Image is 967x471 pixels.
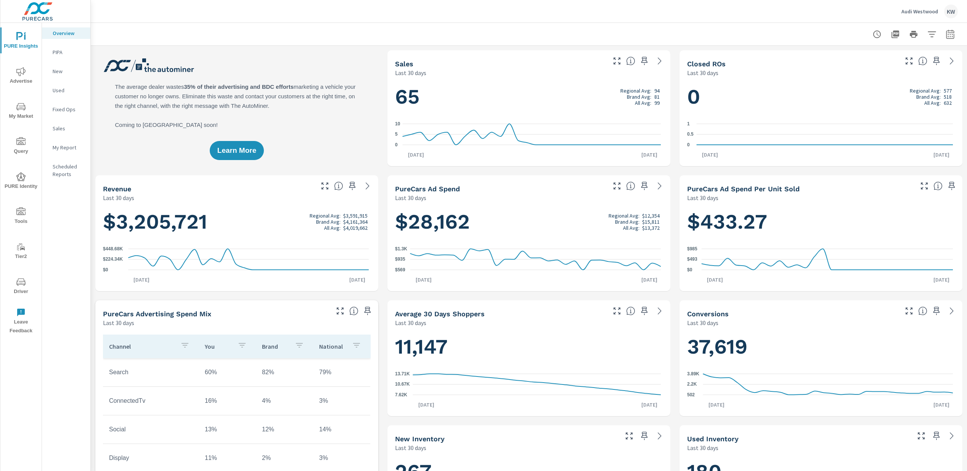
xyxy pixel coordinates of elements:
[395,334,663,360] h1: 11,147
[703,401,730,409] p: [DATE]
[199,420,256,439] td: 13%
[943,27,958,42] button: Select Date Range
[687,267,692,272] text: $0
[944,100,952,106] p: 632
[626,306,635,316] span: A rolling 30 day total of daily Shoppers on the dealership website, averaged over the selected da...
[933,181,943,191] span: Average cost of advertising per each vehicle sold at the dealer over the selected date range. The...
[687,371,699,376] text: 3.89K
[638,430,651,442] span: Save this to your personalized report
[42,27,90,39] div: Overview
[313,449,370,468] td: 3%
[395,435,445,443] h5: New Inventory
[620,88,651,94] p: Regional Avg:
[687,443,718,452] p: Last 30 days
[410,276,437,284] p: [DATE]
[395,443,426,452] p: Last 30 days
[636,151,663,159] p: [DATE]
[687,310,729,318] h5: Conversions
[395,392,407,397] text: 7.62K
[918,56,927,66] span: Number of Repair Orders Closed by the selected dealership group over the selected time range. [So...
[918,306,927,316] span: The number of dealer-specified goals completed by a visitor. [Source: This data is provided by th...
[3,277,39,296] span: Driver
[319,180,331,192] button: Make Fullscreen
[256,449,313,468] td: 2%
[403,151,429,159] p: [DATE]
[395,257,405,262] text: $935
[343,213,368,219] p: $3,591,915
[687,334,955,360] h1: 37,619
[944,88,952,94] p: 577
[395,371,410,376] text: 13.71K
[343,225,368,231] p: $4,019,662
[103,420,199,439] td: Social
[609,213,639,219] p: Regional Avg:
[42,142,90,153] div: My Report
[103,246,123,252] text: $448.68K
[53,67,84,75] p: New
[946,180,958,192] span: Save this to your personalized report
[324,225,341,231] p: All Avg:
[413,401,440,409] p: [DATE]
[199,391,256,410] td: 16%
[343,219,368,225] p: $4,161,364
[128,276,155,284] p: [DATE]
[611,180,623,192] button: Make Fullscreen
[930,305,943,317] span: Save this to your personalized report
[344,276,371,284] p: [DATE]
[103,391,199,410] td: ConnectedTv
[313,363,370,382] td: 79%
[636,276,663,284] p: [DATE]
[654,180,666,192] a: See more details in report
[42,85,90,96] div: Used
[623,225,639,231] p: All Avg:
[395,382,410,387] text: 10.67K
[395,68,426,77] p: Last 30 days
[697,151,723,159] p: [DATE]
[42,46,90,58] div: PIPA
[918,180,930,192] button: Make Fullscreen
[888,27,903,42] button: "Export Report to PDF"
[395,132,398,137] text: 5
[349,306,358,316] span: This table looks at how you compare to the amount of budget you spend per channel as opposed to y...
[3,207,39,226] span: Tools
[642,225,660,231] p: $13,372
[944,5,958,18] div: KW
[310,213,341,219] p: Regional Avg:
[334,181,343,191] span: Total sales revenue over the selected date range. [Source: This data is sourced from the dealer’s...
[928,151,955,159] p: [DATE]
[103,449,199,468] td: Display
[654,100,660,106] p: 99
[103,363,199,382] td: Search
[313,391,370,410] td: 3%
[42,104,90,115] div: Fixed Ops
[256,391,313,410] td: 4%
[642,213,660,219] p: $12,354
[635,100,651,106] p: All Avg:
[103,193,134,202] p: Last 30 days
[638,305,651,317] span: Save this to your personalized report
[638,180,651,192] span: Save this to your personalized report
[924,100,941,106] p: All Avg:
[109,343,174,350] p: Channel
[928,276,955,284] p: [DATE]
[395,185,460,193] h5: PureCars Ad Spend
[53,48,84,56] p: PIPA
[627,94,651,100] p: Brand Avg:
[319,343,346,350] p: National
[361,180,374,192] a: See more details in report
[687,60,726,68] h5: Closed ROs
[654,55,666,67] a: See more details in report
[42,161,90,180] div: Scheduled Reports
[395,267,405,272] text: $569
[924,27,940,42] button: Apply Filters
[217,147,256,154] span: Learn More
[346,180,358,192] span: Save this to your personalized report
[0,23,42,338] div: nav menu
[334,305,346,317] button: Make Fullscreen
[687,132,694,137] text: 0.5
[687,257,697,262] text: $493
[626,181,635,191] span: Total cost of media for all PureCars channels for the selected dealership group over the selected...
[3,308,39,335] span: Leave Feedback
[3,102,39,121] span: My Market
[687,84,955,110] h1: 0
